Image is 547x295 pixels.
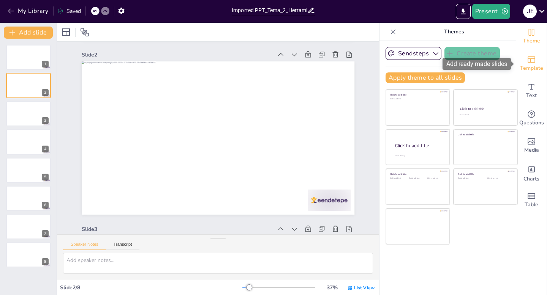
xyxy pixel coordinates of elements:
div: 3 [42,117,49,124]
div: Click to add title [390,173,444,176]
div: Click to add text [390,177,407,179]
span: Media [524,146,539,154]
div: Layout [60,26,72,38]
span: Template [520,64,543,72]
span: Charts [523,175,539,183]
button: Transcript [106,242,140,250]
div: 2 [6,73,51,98]
div: Click to add text [390,98,444,100]
div: 2 [42,89,49,96]
div: 5 [42,174,49,180]
div: Click to add body [395,155,443,157]
div: Get real-time input from your audience [516,105,547,132]
div: Click to add title [395,143,444,149]
div: Click to add text [427,177,444,179]
div: Click to add text [409,177,426,179]
div: Click to add text [458,177,482,179]
div: 8 [42,258,49,265]
span: List View [354,285,375,291]
span: Position [80,28,89,37]
div: Click to add title [458,133,512,136]
div: Slide 2 / 8 [60,284,242,291]
div: Add text boxes [516,77,547,105]
span: Theme [523,37,540,45]
div: Change the overall theme [516,23,547,50]
div: Add charts and graphs [516,159,547,187]
div: Add ready made slides [443,58,511,70]
div: 8 [6,242,51,267]
span: Table [525,201,538,209]
div: 4 [6,129,51,154]
div: 6 [6,186,51,211]
div: Click to add text [460,114,510,116]
button: Present [472,4,510,19]
div: 6 [42,202,49,209]
div: 1 [42,61,49,67]
div: Click to add title [390,93,444,96]
p: Themes [399,23,509,41]
div: 7 [6,214,51,239]
div: 7 [42,230,49,237]
input: Insert title [232,5,307,16]
div: Add images, graphics, shapes or video [516,132,547,159]
div: 5 [6,158,51,183]
span: Questions [519,119,544,127]
button: J E [523,4,537,19]
button: Export to PowerPoint [456,4,471,19]
button: Create theme [444,47,500,60]
button: My Library [6,5,52,17]
button: Sendsteps [386,47,441,60]
div: 1 [6,45,51,70]
div: Click to add title [460,107,511,111]
div: 3 [6,101,51,126]
div: Click to add title [458,173,512,176]
span: Text [526,91,537,100]
div: 37 % [323,284,341,291]
div: J E [523,5,537,18]
button: Speaker Notes [63,242,106,250]
div: Add ready made slides [516,50,547,77]
div: Click to add text [487,177,511,179]
div: 4 [42,146,49,152]
button: Apply theme to all slides [386,72,465,83]
div: Saved [57,8,81,15]
button: Add slide [4,27,53,39]
div: Add a table [516,187,547,214]
div: Slide 3 [52,146,221,247]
